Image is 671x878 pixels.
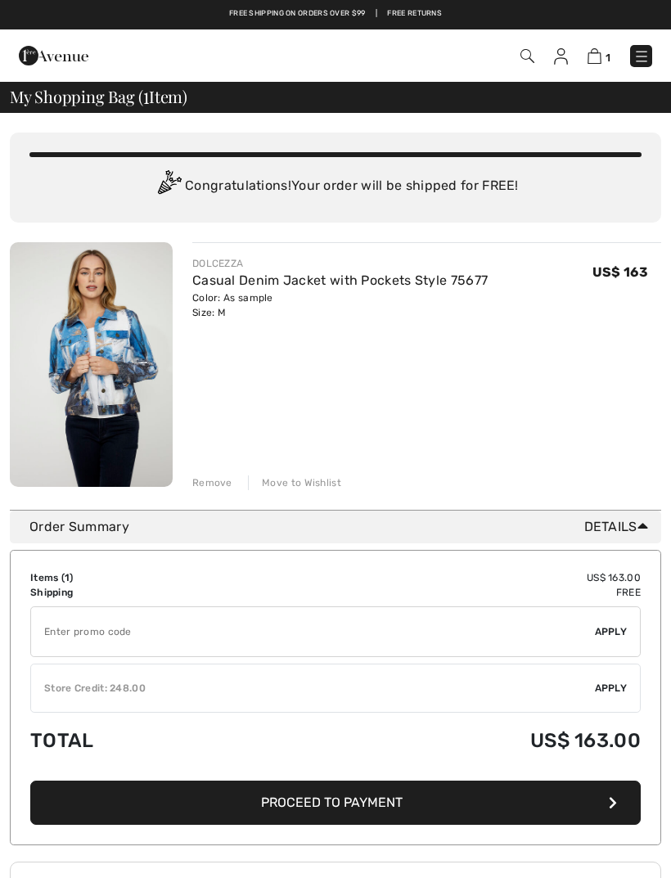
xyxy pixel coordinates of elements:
div: Store Credit: 248.00 [31,681,595,696]
td: Shipping [30,585,253,600]
a: Free Returns [387,8,442,20]
a: Casual Denim Jacket with Pockets Style 75677 [192,272,488,288]
img: Menu [633,48,650,65]
img: Shopping Bag [588,48,601,64]
img: My Info [554,48,568,65]
span: | [376,8,377,20]
img: Casual Denim Jacket with Pockets Style 75677 [10,242,173,487]
div: Remove [192,475,232,490]
a: Free shipping on orders over $99 [229,8,366,20]
div: Color: As sample Size: M [192,290,488,320]
span: 1 [606,52,610,64]
td: Items ( ) [30,570,253,585]
span: Apply [595,681,628,696]
span: Proceed to Payment [261,795,403,810]
td: US$ 163.00 [253,570,641,585]
span: My Shopping Bag ( Item) [10,88,187,105]
div: Order Summary [29,517,655,537]
input: Promo code [31,607,595,656]
span: Details [584,517,655,537]
div: Congratulations! Your order will be shipped for FREE! [29,170,642,203]
span: Apply [595,624,628,639]
a: 1 [588,46,610,65]
img: Congratulation2.svg [152,170,185,203]
span: 1 [65,572,70,583]
td: Total [30,713,253,768]
span: 1 [143,84,149,106]
td: US$ 163.00 [253,713,641,768]
button: Proceed to Payment [30,781,641,825]
td: Free [253,585,641,600]
div: DOLCEZZA [192,256,488,271]
div: Move to Wishlist [248,475,341,490]
a: 1ère Avenue [19,47,88,62]
img: 1ère Avenue [19,39,88,72]
img: Search [520,49,534,63]
span: US$ 163 [592,264,648,280]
